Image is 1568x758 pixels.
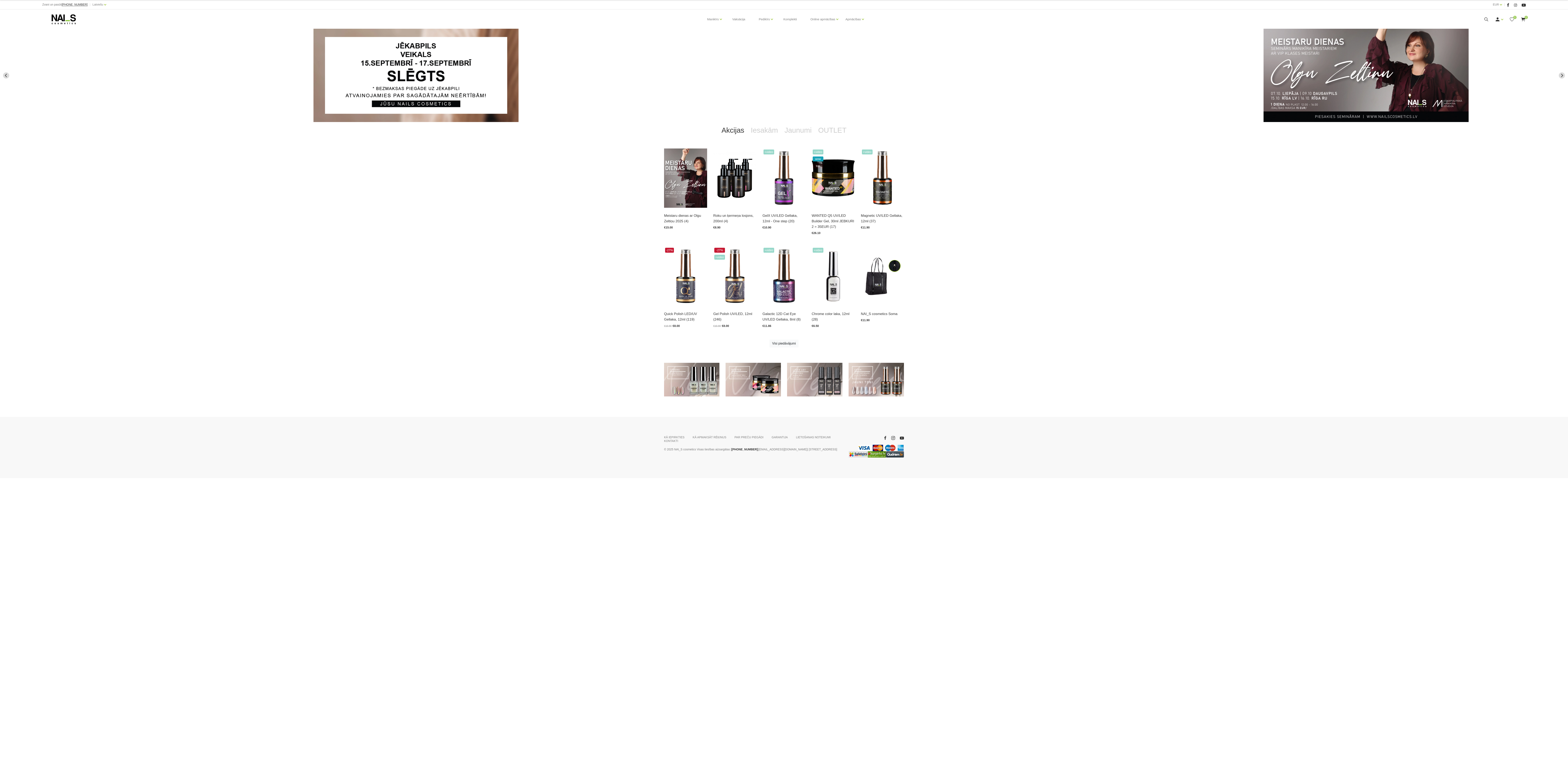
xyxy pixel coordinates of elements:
[1525,16,1528,19] span: 0
[810,11,835,27] a: Online apmācības
[722,324,729,328] span: €8.00
[713,325,721,328] span: €10.90
[673,324,680,328] span: €8.00
[664,325,672,328] span: €10.90
[1559,72,1565,79] button: Next slide
[813,156,823,161] span: wow
[707,11,719,27] a: Manikīrs
[861,311,904,317] a: NAI_S cosmetics Soma
[713,311,756,322] a: Gel Polish UV/LED, 12ml (246)
[713,247,756,306] img: Ilgnoturīga, intensīvi pigmentēta gellaka. Viegli klājas, lieliski žūst, nesaraujas, neatkāpjas n...
[732,447,758,452] a: [PHONE_NUMBER]
[1504,2,1505,7] span: |
[718,122,748,138] a: Akcijas
[664,247,707,306] img: Ātri, ērti un vienkārši!Intensīvi pigmentēta gellaka, kas perfekti klājas arī vienā slānī, tādā v...
[861,318,870,322] span: €11.90
[42,2,88,7] div: Zvani un pasūti
[1521,17,1526,22] a: 0
[762,247,806,306] img: Daudzdimensionāla magnētiskā gellaka, kas satur smalkas, atstarojošas hroma daļiņas. Ar īpaša mag...
[664,447,842,452] p: © 2025 NAI_S cosmetics Visas tiesības aizsargātas | | | [STREET_ADDRESS]
[812,324,819,328] span: €6.50
[665,248,674,253] span: -27%
[812,247,855,306] img: Paredzēta hromēta jeb spoguļspīduma efekta veidošanai uz pilnas naga plātnes vai atsevišķiem diza...
[812,231,820,235] span: €26.10
[664,148,707,208] img: ✨ Meistaru dienas ar Olgu Zeltiņu 2025 ✨🍂 RUDENS / Seminārs manikīra meistariem 🍂📍 Liepāja – 7. o...
[713,226,720,229] span: €8.90
[769,340,798,347] a: Visi piedāvājumi
[714,255,725,260] span: +Video
[664,435,685,439] a: KĀ IEPIRKTIES
[313,29,1254,122] li: 1 of 14
[714,248,725,253] span: -27%
[713,148,756,208] img: BAROJOŠS roku un ķermeņa LOSJONSBALI COCONUT barojošs roku un ķermeņa losjons paredzēts jebkura t...
[763,248,774,253] span: +Video
[664,311,707,322] a: Quick Polish LED/UV Gellaka, 12ml (119)
[762,213,806,224] a: GelX UV/LED Gellaka, 12ml - One step (20)
[813,150,823,154] span: +Video
[886,451,904,458] a: https://www.gudriem.lv/veikali/lv
[861,247,904,306] img: Ērta, eleganta, izturīga soma ar NAI_S cosmetics logo.Izmērs: 38 x 46 x 14 cm...
[796,435,831,439] a: LIETOŠANAS NOTEIKUMI
[812,148,855,208] img: Gels WANTED NAILS cosmetics tehniķu komanda ir radījusi gelu, kas ilgi jau ir katra meistara mekl...
[729,9,749,29] a: Vaksācija
[781,122,815,138] a: Jaunumi
[759,11,770,27] a: Pedikīrs
[759,447,807,452] a: [EMAIL_ADDRESS][DOMAIN_NAME]
[1509,17,1514,22] a: 0
[861,148,904,208] img: Ilgnoturīga gellaka, kas sastāv no metāla mikrodaļiņām, kuras īpaša magnēta ietekmē var pārvērst ...
[815,122,850,138] a: OUTLET
[713,213,756,224] a: Roku un ķermeņa losjons, 200ml (4)
[812,213,855,230] a: WANTED Q5 UV/LED Builder Gel, 30ml JEBKURI 2 = 35EUR (17)
[92,2,103,7] a: Latviešu
[62,3,88,6] a: [PHONE_NUMBER]
[862,150,873,154] span: +Video
[780,9,800,29] a: Komplekti
[868,451,886,458] img: Lielākais Latvijas interneta veikalu preču meklētājs
[846,11,861,27] a: Apmācības
[813,248,823,253] span: +Video
[664,213,707,224] a: Meistaru dienas ar Olgu Zeltiņu 2025 (4)
[693,435,726,439] a: KĀ APMAKSĀT RĒĶINUS
[762,226,771,229] span: €10.90
[664,439,678,443] a: KONTAKTI
[762,311,806,322] a: Galactic 12D Cat Eye UV/LED Gellaka, 8ml (8)
[748,122,781,138] a: Iesakām
[762,148,806,208] img: Trīs vienā - bāze, tonis, tops (trausliem nagiem vēlams papildus lietot bāzi). Ilgnoturīga un int...
[813,163,823,168] span: top
[812,311,855,322] a: Chrome color laka, 12ml (28)
[3,72,9,79] button: Go to last slide
[763,150,774,154] span: +Video
[664,226,673,229] span: €15.00
[861,213,904,224] a: Magnetic UV/LED Gellaka, 12ml (37)
[886,451,904,458] img: www.gudriem.lv/veikali/lv
[735,435,763,439] a: PAR PREČU PIEGĀDI
[772,435,788,439] a: GARANTIJA
[1513,16,1517,19] span: 0
[861,226,870,229] span: €11.90
[849,451,868,458] img: Labākā cena interneta veikalos - Samsung, Cena, iPhone, Mobilie telefoni
[762,324,771,328] span: €11.86
[1493,2,1499,7] a: EUR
